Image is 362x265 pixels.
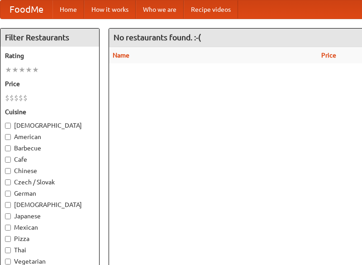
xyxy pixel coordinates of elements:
input: Japanese [5,213,11,219]
a: FoodMe [0,0,52,19]
li: ★ [19,65,25,75]
label: Barbecue [5,144,95,153]
label: German [5,189,95,198]
input: Czech / Slovak [5,179,11,185]
label: Japanese [5,212,95,221]
input: American [5,134,11,140]
label: Pizza [5,234,95,243]
li: ★ [25,65,32,75]
li: $ [23,93,28,103]
a: Price [321,52,336,59]
a: Who we are [136,0,184,19]
label: Thai [5,246,95,255]
input: Cafe [5,157,11,163]
input: Pizza [5,236,11,242]
a: Home [52,0,84,19]
input: Chinese [5,168,11,174]
li: $ [19,93,23,103]
label: Cafe [5,155,95,164]
li: $ [10,93,14,103]
li: ★ [32,65,39,75]
a: Name [113,52,129,59]
h5: Cuisine [5,107,95,116]
input: Vegetarian [5,259,11,265]
li: $ [14,93,19,103]
ng-pluralize: No restaurants found. :-( [114,33,201,42]
input: Mexican [5,225,11,231]
label: Mexican [5,223,95,232]
label: Czech / Slovak [5,178,95,187]
a: How it works [84,0,136,19]
input: Thai [5,247,11,253]
h5: Price [5,79,95,88]
li: ★ [12,65,19,75]
input: Barbecue [5,145,11,151]
label: [DEMOGRAPHIC_DATA] [5,200,95,209]
label: Chinese [5,166,95,175]
label: American [5,132,95,141]
h5: Rating [5,51,95,60]
label: [DEMOGRAPHIC_DATA] [5,121,95,130]
a: Recipe videos [184,0,238,19]
input: [DEMOGRAPHIC_DATA] [5,202,11,208]
input: German [5,191,11,197]
li: ★ [5,65,12,75]
li: $ [5,93,10,103]
input: [DEMOGRAPHIC_DATA] [5,123,11,129]
h4: Filter Restaurants [0,29,99,47]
